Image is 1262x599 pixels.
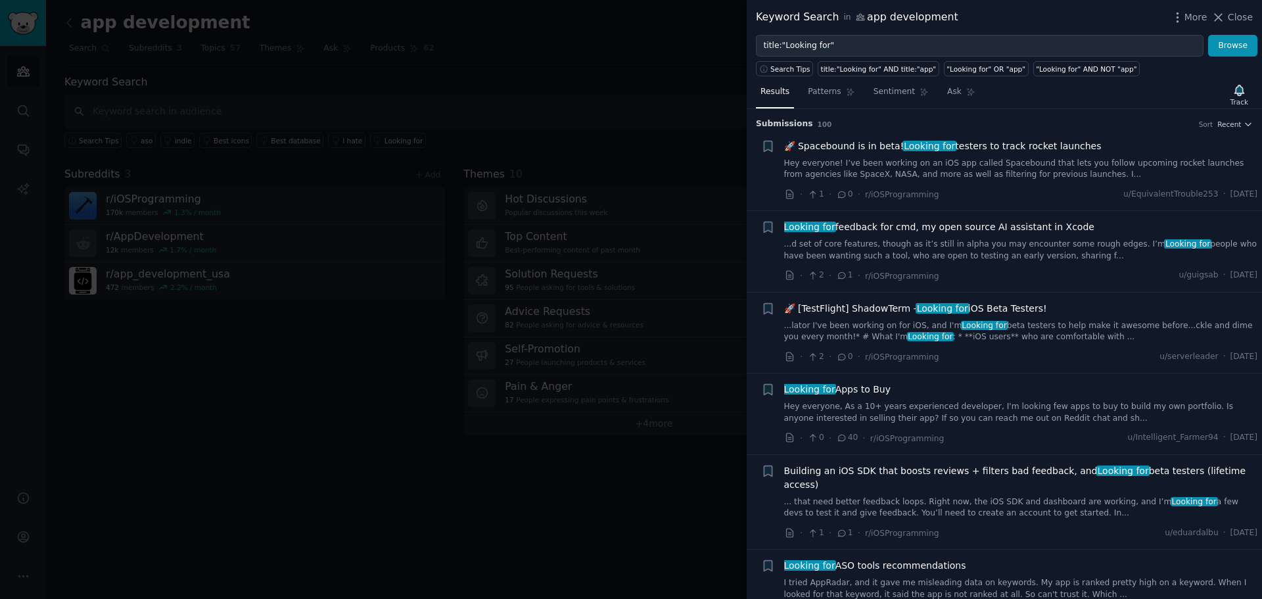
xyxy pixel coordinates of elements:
span: 40 [836,432,858,444]
button: Browse [1208,35,1257,57]
span: Submission s [756,118,813,130]
span: u/eduardalbu [1165,527,1219,539]
span: Close [1228,11,1253,24]
span: r/iOSProgramming [865,352,939,362]
span: · [800,431,803,445]
button: More [1171,11,1207,24]
span: ASO tools recommendations [784,559,966,573]
a: Hey everyone, As a 10+ years experienced developer, I'm looking few apps to buy to build my own p... [784,401,1258,424]
span: 🚀 [TestFlight] ShadowTerm - iOS Beta Testers! [784,302,1047,316]
span: · [829,431,831,445]
span: 0 [807,432,824,444]
span: Looking for [783,222,837,232]
a: Looking forASO tools recommendations [784,559,966,573]
span: 1 [807,527,824,539]
span: r/iOSProgramming [865,272,939,281]
a: ... that need better feedback loops. Right now, the iOS SDK and dashboard are working, and I’mLoo... [784,496,1258,519]
a: 🚀 Spacebound is in beta!Looking fortesters to track rocket launches [784,139,1102,153]
span: · [1223,270,1226,281]
span: · [1223,432,1226,444]
div: "Looking for" AND NOT "app" [1036,64,1136,74]
span: Results [760,86,789,98]
span: · [858,350,860,364]
span: 1 [836,270,853,281]
button: Search Tips [756,61,813,76]
span: · [858,526,860,540]
span: · [829,526,831,540]
span: 0 [836,351,853,363]
span: · [800,526,803,540]
span: 1 [836,527,853,539]
span: [DATE] [1230,189,1257,201]
span: 2 [807,351,824,363]
span: Looking for [1171,497,1218,506]
span: 100 [818,120,832,128]
button: Recent [1217,120,1253,129]
span: Search Tips [770,64,810,74]
span: [DATE] [1230,351,1257,363]
span: Apps to Buy [784,383,891,396]
span: Building an iOS SDK that boosts reviews + filters bad feedback, and beta testers (lifetime access) [784,464,1258,492]
input: Try a keyword related to your business [756,35,1204,57]
a: Results [756,82,794,108]
span: Sentiment [874,86,915,98]
span: [DATE] [1230,432,1257,444]
a: "Looking for" AND NOT "app" [1033,61,1140,76]
span: r/iOSProgramming [870,434,945,443]
span: in [843,12,851,24]
span: · [829,350,831,364]
a: Sentiment [869,82,933,108]
span: u/EquivalentTrouble253 [1123,189,1219,201]
span: · [829,187,831,201]
span: Looking for [961,321,1008,330]
span: · [858,187,860,201]
span: 🚀 Spacebound is in beta! testers to track rocket launches [784,139,1102,153]
span: [DATE] [1230,527,1257,539]
span: Looking for [916,303,970,314]
span: Looking for [1096,466,1150,476]
span: · [862,431,865,445]
a: Looking forfeedback for cmd, my open source AI assistant in Xcode [784,220,1094,234]
a: Patterns [803,82,859,108]
span: · [1223,351,1226,363]
span: r/iOSProgramming [865,529,939,538]
span: r/iOSProgramming [865,190,939,199]
span: 1 [807,189,824,201]
span: u/guigsab [1179,270,1218,281]
span: Looking for [783,384,837,395]
span: · [1223,527,1226,539]
span: u/Intelligent_Farmer94 [1127,432,1218,444]
span: More [1184,11,1207,24]
div: Keyword Search app development [756,9,958,26]
a: title:"Looking for" AND title:"app" [818,61,939,76]
span: Looking for [783,560,837,571]
a: "Looking for" OR "app" [944,61,1029,76]
span: feedback for cmd, my open source AI assistant in Xcode [784,220,1094,234]
div: "Looking for" OR "app" [947,64,1025,74]
span: · [800,350,803,364]
span: Recent [1217,120,1241,129]
span: · [800,187,803,201]
span: · [858,269,860,283]
a: ...d set of core features, though as it’s still in alpha you may encounter some rough edges. I’mL... [784,239,1258,262]
a: Building an iOS SDK that boosts reviews + filters bad feedback, andLooking forbeta testers (lifet... [784,464,1258,492]
a: Looking forApps to Buy [784,383,891,396]
span: u/serverleader [1159,351,1218,363]
span: · [1223,189,1226,201]
span: [DATE] [1230,270,1257,281]
span: 0 [836,189,853,201]
div: Sort [1199,120,1213,129]
a: ...lator I've been working on for iOS, and I'mLooking forbeta testers to help make it awesome bef... [784,320,1258,343]
span: · [800,269,803,283]
button: Close [1211,11,1253,24]
button: Track [1226,81,1253,108]
span: Ask [947,86,962,98]
span: · [829,269,831,283]
div: title:"Looking for" AND title:"app" [821,64,937,74]
span: 2 [807,270,824,281]
span: Looking for [902,141,956,151]
span: Looking for [907,332,954,341]
span: Looking for [1164,239,1211,249]
span: Patterns [808,86,841,98]
a: 🚀 [TestFlight] ShadowTerm -Looking foriOS Beta Testers! [784,302,1047,316]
